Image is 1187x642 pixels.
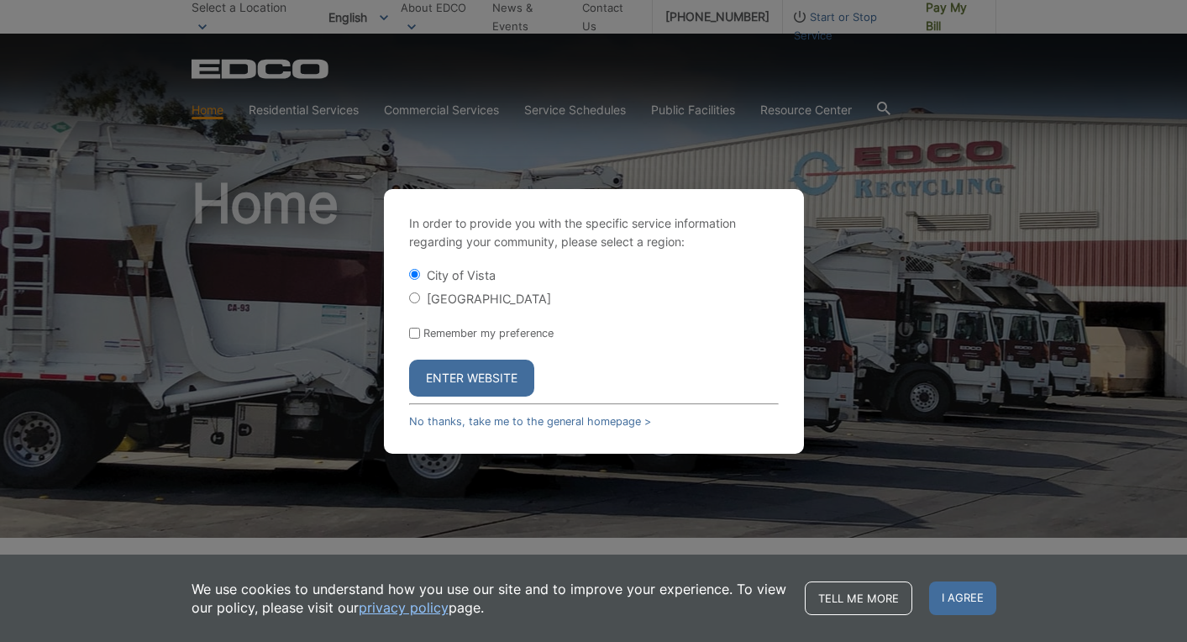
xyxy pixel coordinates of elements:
[409,360,534,397] button: Enter Website
[359,598,449,617] a: privacy policy
[427,268,496,282] label: City of Vista
[805,581,912,615] a: Tell me more
[929,581,996,615] span: I agree
[192,580,788,617] p: We use cookies to understand how you use our site and to improve your experience. To view our pol...
[423,327,554,339] label: Remember my preference
[409,415,651,428] a: No thanks, take me to the general homepage >
[409,214,779,251] p: In order to provide you with the specific service information regarding your community, please se...
[427,292,551,306] label: [GEOGRAPHIC_DATA]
